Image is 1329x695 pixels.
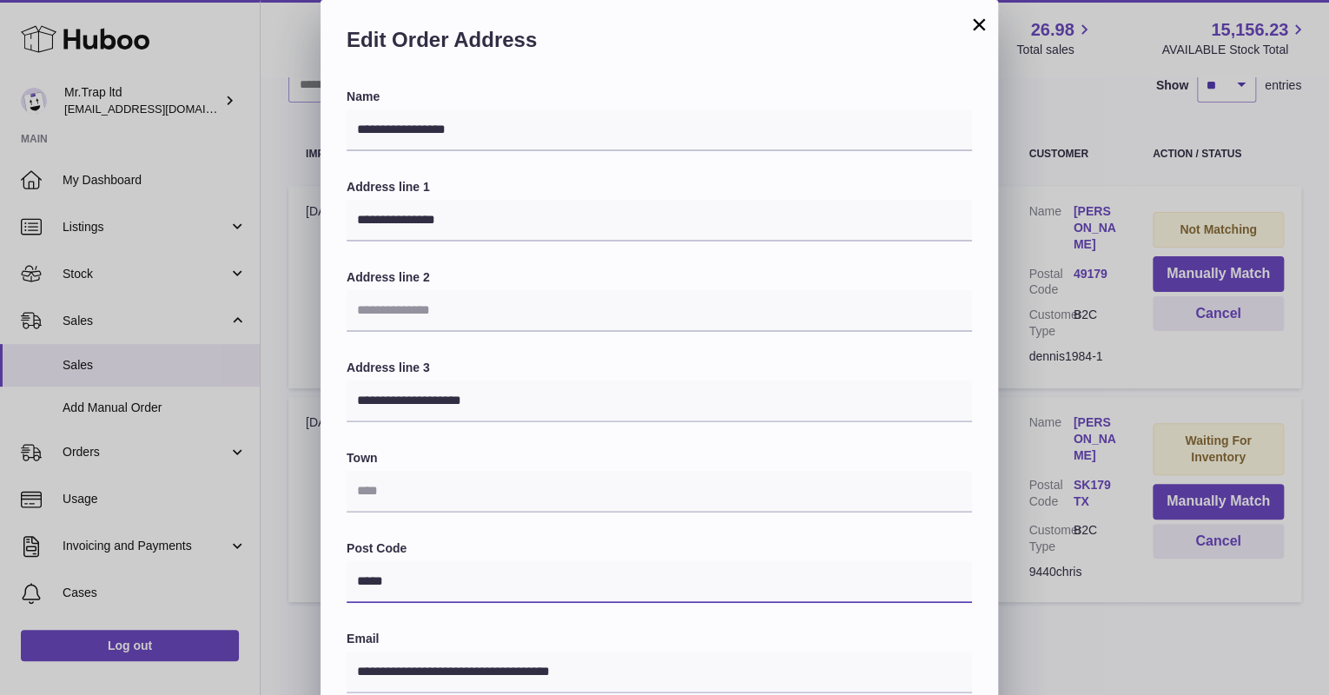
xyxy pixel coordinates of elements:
[969,14,989,35] button: ×
[347,269,972,286] label: Address line 2
[347,89,972,105] label: Name
[347,631,972,647] label: Email
[347,360,972,376] label: Address line 3
[347,450,972,467] label: Town
[347,26,972,63] h2: Edit Order Address
[347,540,972,557] label: Post Code
[347,179,972,195] label: Address line 1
